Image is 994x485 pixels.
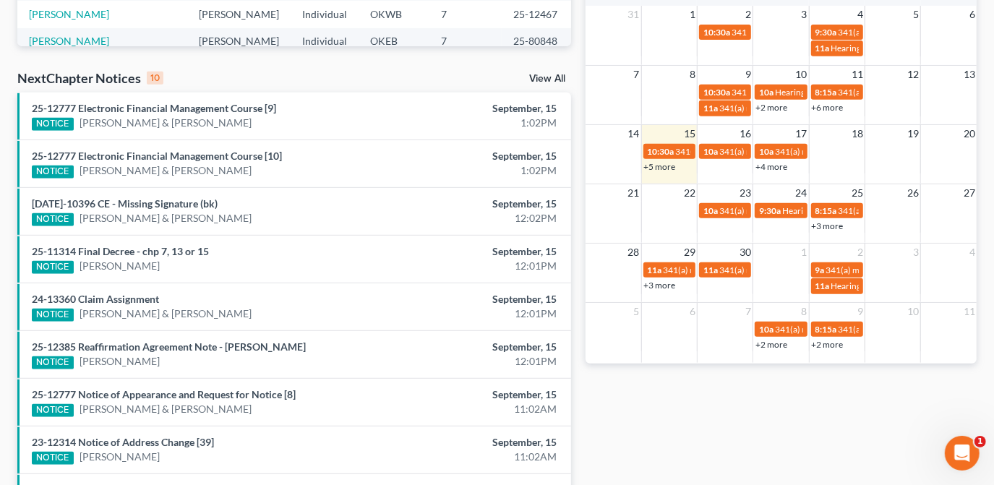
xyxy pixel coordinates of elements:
[800,244,809,261] span: 1
[29,8,109,20] a: [PERSON_NAME]
[794,125,809,142] span: 17
[391,292,557,306] div: September, 15
[627,184,641,202] span: 21
[759,146,774,157] span: 10a
[80,402,252,416] a: [PERSON_NAME] & [PERSON_NAME]
[732,27,871,38] span: 341(a) meeting for [PERSON_NAME]
[391,435,557,450] div: September, 15
[644,280,676,291] a: +3 more
[80,306,252,321] a: [PERSON_NAME] & [PERSON_NAME]
[850,125,865,142] span: 18
[391,387,557,402] div: September, 15
[32,309,74,322] div: NOTICE
[755,161,787,172] a: +4 more
[815,205,837,216] span: 8:15a
[429,1,502,27] td: 7
[682,125,697,142] span: 15
[32,340,306,353] a: 25-12385 Reaffirmation Agreement Note - [PERSON_NAME]
[962,303,977,320] span: 11
[391,340,557,354] div: September, 15
[32,356,74,369] div: NOTICE
[906,125,920,142] span: 19
[812,339,844,350] a: +2 more
[529,74,565,84] a: View All
[719,103,935,113] span: 341(a) meeting for [PERSON_NAME] & [PERSON_NAME]
[391,306,557,321] div: 12:01PM
[744,6,753,23] span: 2
[80,259,160,273] a: [PERSON_NAME]
[32,245,209,257] a: 25-11314 Final Decree - chp 7, 13 or 15
[703,205,718,216] span: 10a
[502,1,571,27] td: 25-12467
[815,280,830,291] span: 11a
[744,66,753,83] span: 9
[633,303,641,320] span: 5
[32,261,74,274] div: NOTICE
[391,354,557,369] div: 12:01PM
[759,324,774,335] span: 10a
[815,324,837,335] span: 8:15a
[688,66,697,83] span: 8
[80,211,252,226] a: [PERSON_NAME] & [PERSON_NAME]
[676,146,815,157] span: 341(a) meeting for [PERSON_NAME]
[391,163,557,178] div: 1:02PM
[80,163,252,178] a: [PERSON_NAME] & [PERSON_NAME]
[962,125,977,142] span: 20
[32,452,74,465] div: NOTICE
[391,244,557,259] div: September, 15
[856,6,865,23] span: 4
[627,244,641,261] span: 28
[29,35,109,47] a: [PERSON_NAME]
[391,402,557,416] div: 11:02AM
[775,146,914,157] span: 341(a) meeting for [PERSON_NAME]
[391,259,557,273] div: 12:01PM
[703,27,730,38] span: 10:30a
[80,354,160,369] a: [PERSON_NAME]
[32,388,296,400] a: 25-12777 Notice of Appearance and Request for Notice [8]
[759,87,774,98] span: 10a
[502,28,571,55] td: 25-80848
[291,1,359,27] td: Individual
[32,197,218,210] a: [DATE]-10396 CE - Missing Signature (bk)
[906,303,920,320] span: 10
[815,43,830,53] span: 11a
[738,244,753,261] span: 30
[80,450,160,464] a: [PERSON_NAME]
[812,102,844,113] a: +6 more
[664,265,803,275] span: 341(a) meeting for [PERSON_NAME]
[627,6,641,23] span: 31
[32,436,214,448] a: 23-12314 Notice of Address Change [39]
[391,116,557,130] div: 1:02PM
[688,6,697,23] span: 1
[682,184,697,202] span: 22
[32,293,159,305] a: 24-13360 Claim Assignment
[732,87,871,98] span: 341(a) meeting for [PERSON_NAME]
[906,184,920,202] span: 26
[826,265,966,275] span: 341(a) meeting for [PERSON_NAME]
[738,125,753,142] span: 16
[945,436,980,471] iframe: Intercom live chat
[831,280,944,291] span: Hearing for [PERSON_NAME]
[703,103,718,113] span: 11a
[391,149,557,163] div: September, 15
[147,72,163,85] div: 10
[912,244,920,261] span: 3
[682,244,697,261] span: 29
[17,69,163,87] div: NextChapter Notices
[738,184,753,202] span: 23
[856,303,865,320] span: 9
[800,6,809,23] span: 3
[703,265,718,275] span: 11a
[391,101,557,116] div: September, 15
[800,303,809,320] span: 8
[359,1,429,27] td: OKWB
[815,87,837,98] span: 8:15a
[719,205,859,216] span: 341(a) meeting for [PERSON_NAME]
[839,205,978,216] span: 341(a) meeting for [PERSON_NAME]
[32,102,276,114] a: 25-12777 Electronic Financial Management Course [9]
[968,244,977,261] span: 4
[391,211,557,226] div: 12:02PM
[815,265,825,275] span: 9a
[32,404,74,417] div: NOTICE
[429,28,502,55] td: 7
